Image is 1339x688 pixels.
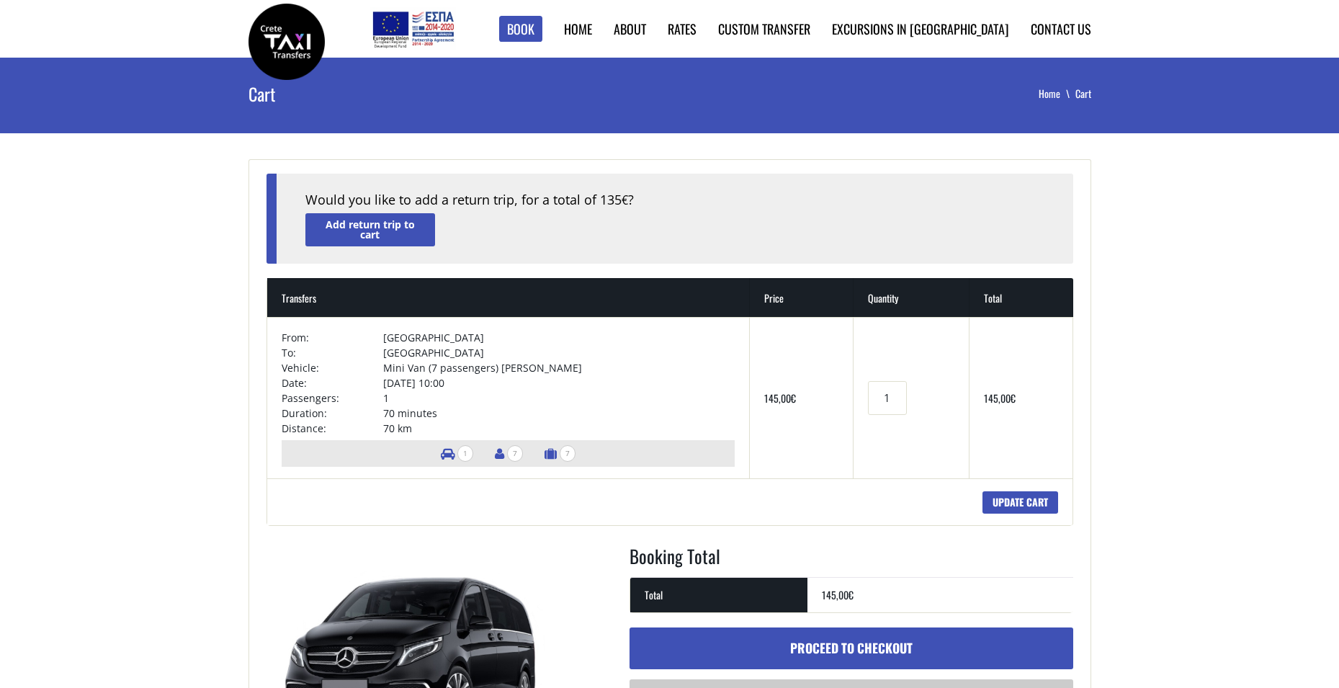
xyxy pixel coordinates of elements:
[832,19,1009,38] a: Excursions in [GEOGRAPHIC_DATA]
[1011,390,1016,406] span: €
[848,587,854,602] span: €
[282,421,383,436] td: Distance:
[537,440,583,467] li: Number of luggage items
[488,440,530,467] li: Number of passengers
[370,7,456,50] img: e-bannersEUERDF180X90.jpg
[383,421,735,436] td: 70 km
[267,278,751,317] th: Transfers
[383,345,735,360] td: [GEOGRAPHIC_DATA]
[282,345,383,360] td: To:
[764,390,796,406] bdi: 145,00
[383,406,735,421] td: 70 minutes
[622,192,628,208] span: €
[868,381,907,415] input: Transfers quantity
[282,406,383,421] td: Duration:
[564,19,592,38] a: Home
[383,375,735,390] td: [DATE] 10:00
[630,543,1073,578] h2: Booking Total
[969,278,1073,317] th: Total
[434,440,480,467] li: Number of vehicles
[630,577,807,612] th: Total
[383,360,735,375] td: Mini Van (7 passengers) [PERSON_NAME]
[305,213,435,246] a: Add return trip to cart
[614,19,646,38] a: About
[1031,19,1091,38] a: Contact us
[282,360,383,375] td: Vehicle:
[499,16,542,43] a: Book
[560,445,576,462] span: 7
[248,58,532,130] h1: Cart
[507,445,523,462] span: 7
[282,330,383,345] td: From:
[383,330,735,345] td: [GEOGRAPHIC_DATA]
[282,375,383,390] td: Date:
[718,19,810,38] a: Custom Transfer
[248,4,325,80] img: Crete Taxi Transfers | Crete Taxi Transfers Cart | Crete Taxi Transfers
[822,587,854,602] bdi: 145,00
[854,278,969,317] th: Quantity
[982,491,1058,514] input: Update cart
[282,390,383,406] td: Passengers:
[248,32,325,48] a: Crete Taxi Transfers | Crete Taxi Transfers Cart | Crete Taxi Transfers
[383,390,735,406] td: 1
[668,19,697,38] a: Rates
[984,390,1016,406] bdi: 145,00
[630,627,1073,669] a: Proceed to checkout
[1075,86,1091,101] li: Cart
[457,445,473,462] span: 1
[1039,86,1075,101] a: Home
[791,390,796,406] span: €
[305,191,1044,210] div: Would you like to add a return trip, for a total of 135 ?
[750,278,854,317] th: Price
